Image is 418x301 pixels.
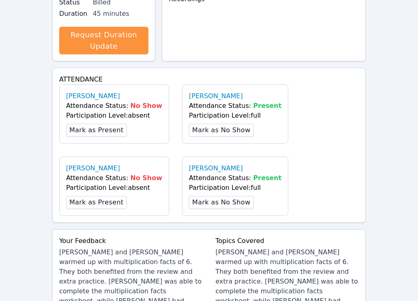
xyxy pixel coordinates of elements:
div: Participation Level: full [189,111,281,120]
div: Attendance Status: [66,173,162,183]
a: [PERSON_NAME] [66,163,120,173]
button: Mark as Present [66,124,127,137]
div: Participation Level: absent [66,183,162,193]
button: Mark as No Show [189,196,254,209]
div: Attendance Status: [189,101,281,111]
button: Mark as Present [66,196,127,209]
button: Mark as No Show [189,124,254,137]
span: No Show [130,174,162,182]
span: No Show [130,102,162,110]
span: Present [253,174,282,182]
div: Attendance Status: [66,101,162,111]
div: Topics Covered [216,236,359,246]
div: Participation Level: full [189,183,281,193]
span: Present [253,102,282,110]
a: [PERSON_NAME] [66,91,120,101]
label: Duration [59,9,88,19]
a: [PERSON_NAME] [189,163,243,173]
div: 45 minutes [93,9,149,19]
h4: Attendance [59,75,359,84]
div: Your Feedback [59,236,203,246]
div: Participation Level: absent [66,111,162,120]
a: [PERSON_NAME] [189,91,243,101]
div: Attendance Status: [189,173,281,183]
a: Request Duration Update [59,27,148,54]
